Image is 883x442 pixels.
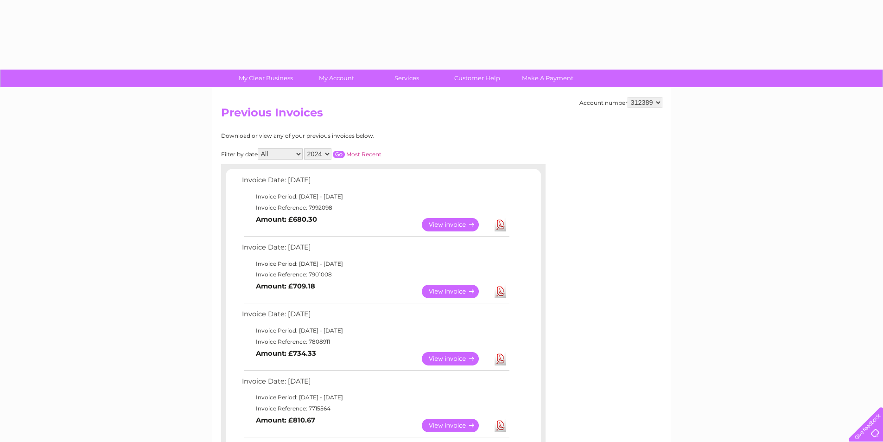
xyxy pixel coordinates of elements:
[240,375,511,392] td: Invoice Date: [DATE]
[509,70,586,87] a: Make A Payment
[495,285,506,298] a: Download
[495,352,506,365] a: Download
[298,70,375,87] a: My Account
[368,70,445,87] a: Services
[256,282,315,290] b: Amount: £709.18
[221,106,662,124] h2: Previous Invoices
[346,151,381,158] a: Most Recent
[240,325,511,336] td: Invoice Period: [DATE] - [DATE]
[240,258,511,269] td: Invoice Period: [DATE] - [DATE]
[495,419,506,432] a: Download
[240,269,511,280] td: Invoice Reference: 7901008
[221,133,464,139] div: Download or view any of your previous invoices below.
[422,218,490,231] a: View
[422,352,490,365] a: View
[495,218,506,231] a: Download
[221,148,464,160] div: Filter by date
[256,349,316,358] b: Amount: £734.33
[240,308,511,325] td: Invoice Date: [DATE]
[240,191,511,202] td: Invoice Period: [DATE] - [DATE]
[256,215,317,224] b: Amount: £680.30
[240,241,511,258] td: Invoice Date: [DATE]
[240,403,511,414] td: Invoice Reference: 7715564
[422,419,490,432] a: View
[240,336,511,347] td: Invoice Reference: 7808911
[256,416,315,424] b: Amount: £810.67
[240,202,511,213] td: Invoice Reference: 7992098
[422,285,490,298] a: View
[240,392,511,403] td: Invoice Period: [DATE] - [DATE]
[579,97,662,108] div: Account number
[439,70,515,87] a: Customer Help
[228,70,304,87] a: My Clear Business
[240,174,511,191] td: Invoice Date: [DATE]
